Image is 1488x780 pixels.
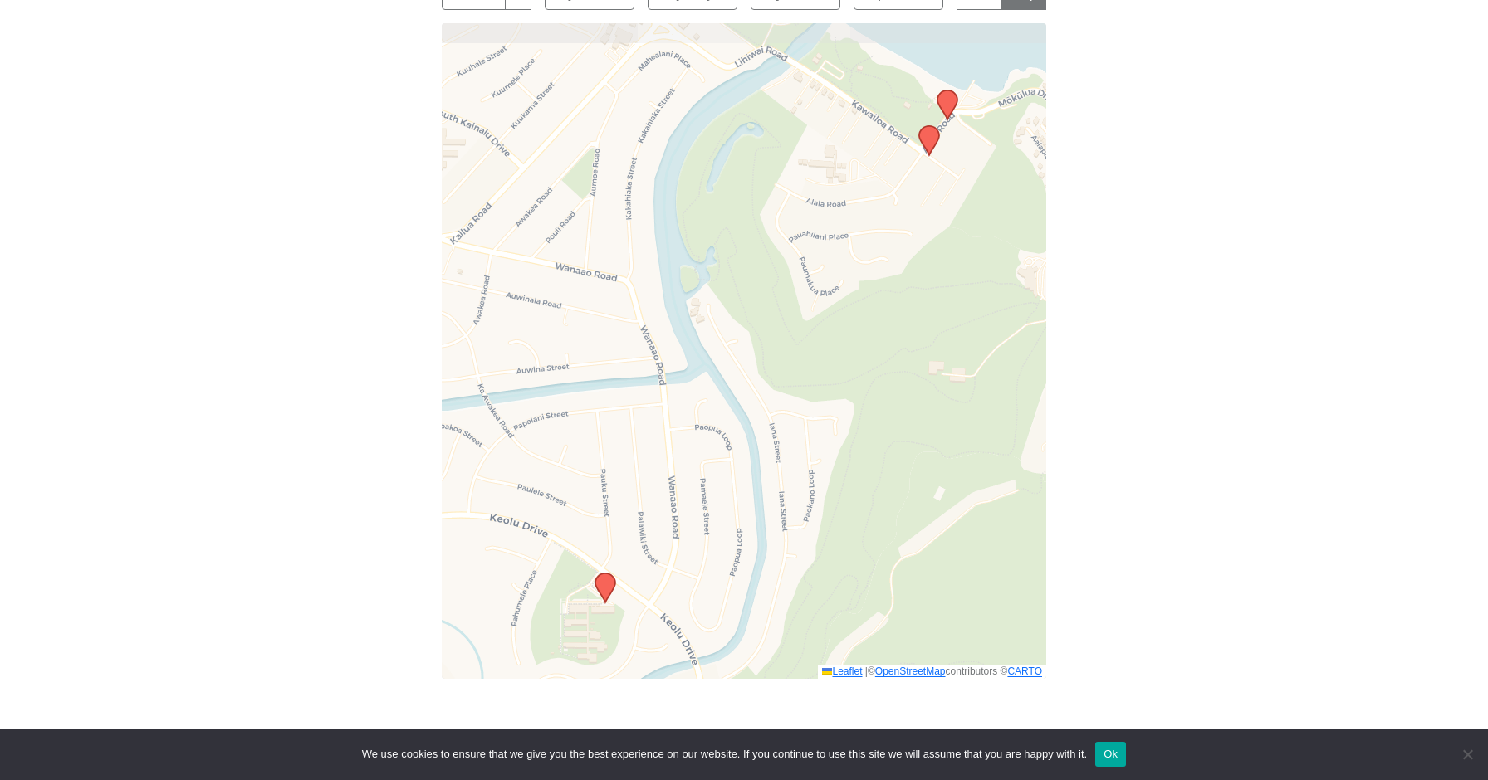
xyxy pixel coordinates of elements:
a: Leaflet [822,665,862,677]
span: | [865,665,868,677]
a: CARTO [1007,665,1042,677]
span: We use cookies to ensure that we give you the best experience on our website. If you continue to ... [362,746,1087,763]
a: OpenStreetMap [875,665,946,677]
button: Ok [1095,742,1126,767]
div: © contributors © [818,665,1046,679]
span: No [1459,746,1476,763]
